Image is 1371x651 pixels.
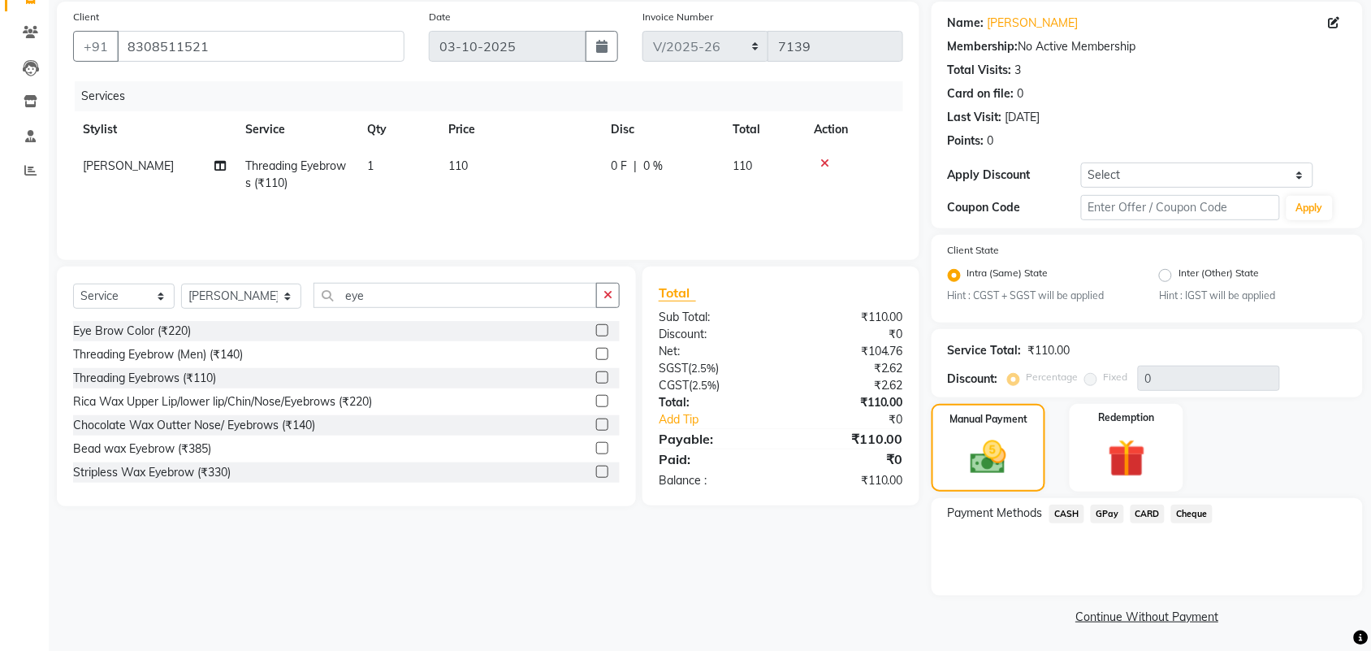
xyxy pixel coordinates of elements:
label: Fixed [1104,370,1128,384]
span: 1 [367,158,374,173]
th: Disc [601,111,723,148]
div: Chocolate Wax Outter Nose/ Eyebrows (₹140) [73,417,315,434]
span: Cheque [1171,505,1213,523]
div: ₹110.00 [781,309,915,326]
input: Enter Offer / Coupon Code [1081,195,1280,220]
span: SGST [659,361,688,375]
div: ₹2.62 [781,360,915,377]
div: ₹0 [803,411,915,428]
div: 0 [1018,85,1024,102]
span: 2.5% [692,379,716,392]
div: Stripless Wax Eyebrow (₹330) [73,464,231,481]
span: CARD [1131,505,1166,523]
span: 110 [733,158,752,173]
div: Threading Eyebrows (₹110) [73,370,216,387]
div: Balance : [647,472,781,489]
span: 110 [448,158,468,173]
span: [PERSON_NAME] [83,158,174,173]
div: ₹0 [781,449,915,469]
label: Client [73,10,99,24]
span: 0 % [643,158,663,175]
div: ₹104.76 [781,343,915,360]
label: Redemption [1099,410,1155,425]
div: ₹110.00 [1028,342,1070,359]
div: Total: [647,394,781,411]
div: ₹110.00 [781,429,915,449]
div: No Active Membership [948,38,1347,55]
label: Invoice Number [642,10,713,24]
div: Eye Brow Color (₹220) [73,323,191,340]
button: Apply [1287,196,1333,220]
th: Service [236,111,357,148]
span: Total [659,284,696,302]
span: GPay [1091,505,1124,523]
input: Search by Name/Mobile/Email/Code [117,31,404,62]
span: CGST [659,378,689,393]
div: Total Visits: [948,62,1012,79]
div: [DATE] [1006,109,1040,126]
div: Last Visit: [948,109,1002,126]
label: Intra (Same) State [967,266,1049,285]
button: +91 [73,31,119,62]
div: Card on file: [948,85,1014,102]
div: Points: [948,132,984,150]
th: Qty [357,111,439,148]
div: Membership: [948,38,1019,55]
div: Bead wax Eyebrow (₹385) [73,441,211,458]
div: Apply Discount [948,167,1081,184]
a: Continue Without Payment [935,609,1360,626]
a: [PERSON_NAME] [988,15,1079,32]
div: Rica Wax Upper Lip/lower lip/Chin/Nose/Eyebrows (₹220) [73,393,372,410]
div: Coupon Code [948,199,1081,216]
img: _cash.svg [959,436,1018,478]
span: Threading Eyebrows (₹110) [245,158,346,190]
label: Inter (Other) State [1179,266,1259,285]
div: Services [75,81,915,111]
span: 0 F [611,158,627,175]
div: Name: [948,15,984,32]
div: ( ) [647,360,781,377]
div: Net: [647,343,781,360]
div: ₹0 [781,326,915,343]
div: Paid: [647,449,781,469]
div: Payable: [647,429,781,449]
small: Hint : IGST will be applied [1159,289,1346,303]
label: Manual Payment [949,412,1027,427]
label: Percentage [1027,370,1079,384]
div: Discount: [948,371,998,388]
small: Hint : CGST + SGST will be applied [948,289,1135,303]
img: _gift.svg [1096,435,1157,481]
div: Discount: [647,326,781,343]
div: ₹2.62 [781,377,915,394]
th: Price [439,111,601,148]
div: ₹110.00 [781,394,915,411]
input: Search or Scan [314,283,597,308]
span: CASH [1049,505,1084,523]
a: Add Tip [647,411,803,428]
th: Action [804,111,903,148]
div: ₹110.00 [781,472,915,489]
div: ( ) [647,377,781,394]
div: Sub Total: [647,309,781,326]
div: 0 [988,132,994,150]
div: Service Total: [948,342,1022,359]
span: Payment Methods [948,505,1043,522]
span: 2.5% [691,362,716,375]
div: 3 [1015,62,1022,79]
th: Stylist [73,111,236,148]
label: Date [429,10,451,24]
th: Total [723,111,804,148]
label: Client State [948,243,1000,258]
span: | [634,158,637,175]
div: Threading Eyebrow (Men) (₹140) [73,346,243,363]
